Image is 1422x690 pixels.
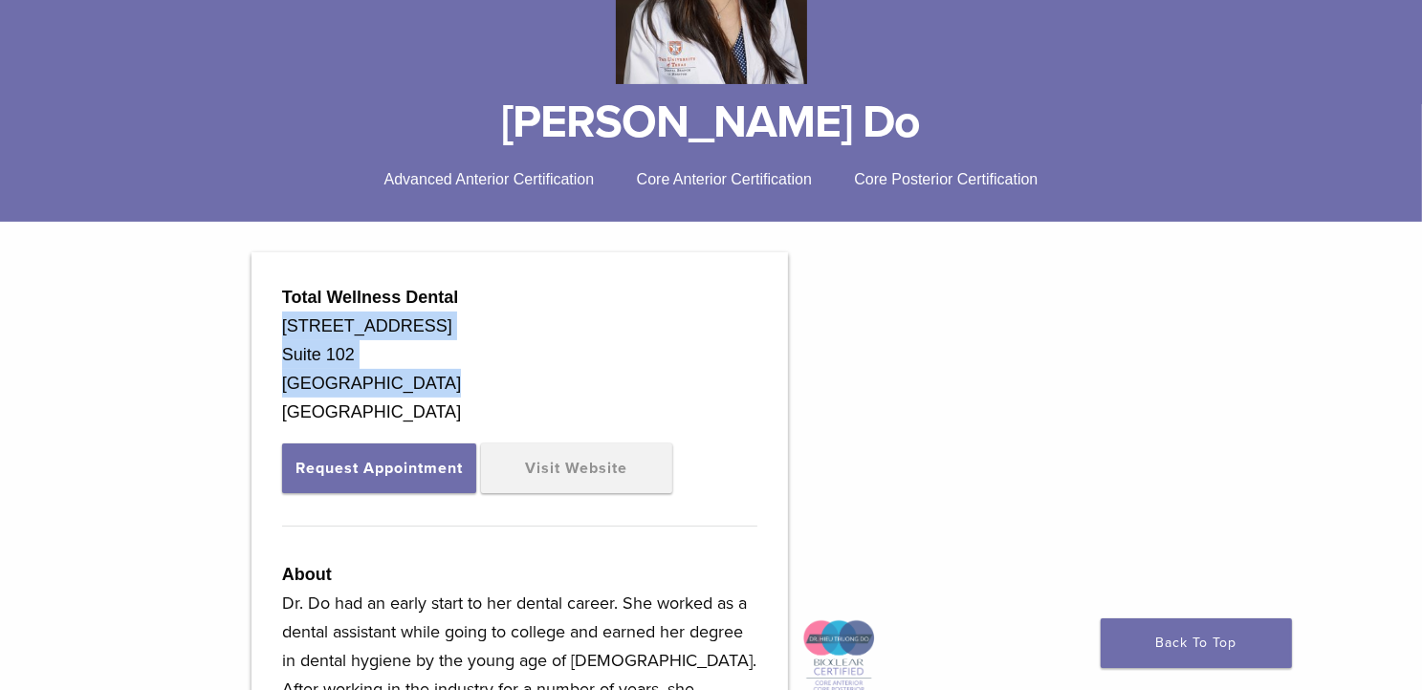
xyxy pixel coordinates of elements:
div: [STREET_ADDRESS] [282,312,757,340]
div: Suite 102 [282,340,757,369]
a: Back To Top [1101,618,1292,668]
div: [GEOGRAPHIC_DATA] [GEOGRAPHIC_DATA] [282,369,757,426]
strong: Total Wellness Dental [282,288,458,307]
strong: About [282,565,332,584]
span: Core Anterior Certification [637,171,812,187]
a: Visit Website [481,443,672,493]
button: Request Appointment [282,443,476,493]
h1: [PERSON_NAME] Do [37,99,1386,145]
span: Core Posterior Certification [854,171,1038,187]
span: Advanced Anterior Certification [384,171,595,187]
